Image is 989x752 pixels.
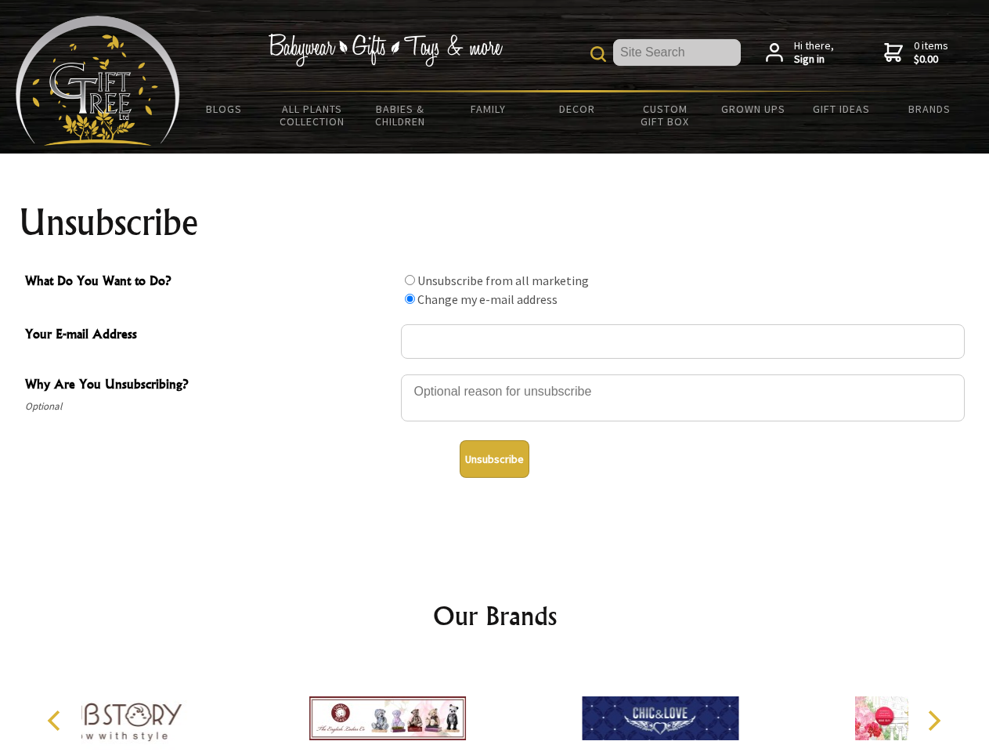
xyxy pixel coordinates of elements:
a: Gift Ideas [797,92,886,125]
span: Hi there, [794,39,834,67]
img: product search [590,46,606,62]
a: Family [445,92,533,125]
a: Grown Ups [709,92,797,125]
span: Your E-mail Address [25,324,393,347]
a: Brands [886,92,974,125]
img: Babyware - Gifts - Toys and more... [16,16,180,146]
input: Site Search [613,39,741,66]
input: What Do You Want to Do? [405,294,415,304]
textarea: Why Are You Unsubscribing? [401,374,965,421]
img: Babywear - Gifts - Toys & more [268,34,503,67]
a: 0 items$0.00 [884,39,948,67]
input: What Do You Want to Do? [405,275,415,285]
a: BLOGS [180,92,269,125]
span: Optional [25,397,393,416]
button: Unsubscribe [460,440,529,478]
input: Your E-mail Address [401,324,965,359]
span: What Do You Want to Do? [25,271,393,294]
a: Hi there,Sign in [766,39,834,67]
h2: Our Brands [31,597,958,634]
a: Decor [532,92,621,125]
h1: Unsubscribe [19,204,971,241]
button: Next [916,703,951,738]
strong: $0.00 [914,52,948,67]
span: 0 items [914,38,948,67]
label: Unsubscribe from all marketing [417,273,589,288]
a: Babies & Children [356,92,445,138]
button: Previous [39,703,74,738]
a: Custom Gift Box [621,92,709,138]
label: Change my e-mail address [417,291,558,307]
strong: Sign in [794,52,834,67]
a: All Plants Collection [269,92,357,138]
span: Why Are You Unsubscribing? [25,374,393,397]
